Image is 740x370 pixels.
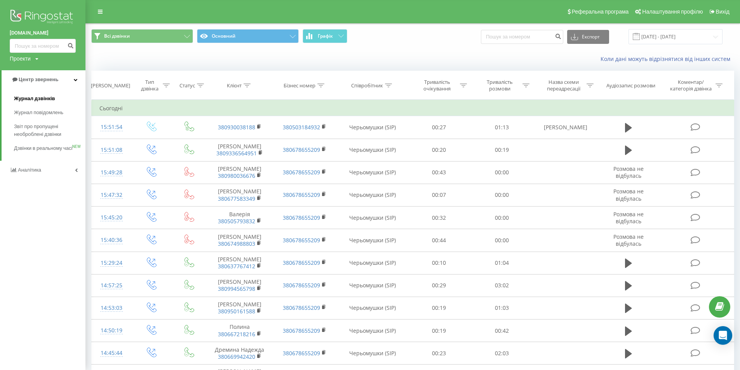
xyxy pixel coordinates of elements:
td: 00:10 [407,252,470,274]
td: 00:19 [407,320,470,342]
a: [DOMAIN_NAME] [10,29,76,37]
span: Графік [318,33,333,39]
span: Налаштування профілю [642,9,703,15]
a: Дзвінки в реальному часіNEW [14,141,85,155]
a: 380669942420 [218,353,255,360]
button: Експорт [567,30,609,44]
td: 00:00 [470,229,533,252]
input: Пошук за номером [10,39,76,53]
a: 380980036676 [218,172,255,179]
td: 00:19 [407,297,470,319]
td: Черьомушки (SIP) [337,252,407,274]
div: Коментар/категорія дзвінка [668,79,714,92]
a: 380994565798 [218,285,255,292]
a: 380505793832 [218,217,255,225]
a: 3809336564951 [216,149,257,157]
div: 15:51:54 [99,120,124,135]
td: [PERSON_NAME] [207,252,272,274]
td: 01:03 [470,297,533,319]
span: Аналiтика [18,167,41,173]
a: 380678655209 [283,281,320,289]
a: Журнал дзвінків [14,92,85,106]
td: [PERSON_NAME] [207,161,272,184]
button: Графік [303,29,347,43]
span: Журнал повідомлень [14,109,63,116]
a: 380637767412 [218,262,255,270]
td: Черьомушки (SIP) [337,297,407,319]
button: Всі дзвінки [91,29,193,43]
td: Черьомушки (SIP) [337,139,407,161]
span: Розмова не відбулась [613,188,644,202]
td: Черьомушки (SIP) [337,184,407,206]
div: Бізнес номер [284,82,315,89]
div: [PERSON_NAME] [91,82,130,89]
div: 14:50:19 [99,323,124,338]
a: 380678655209 [283,304,320,311]
td: [PERSON_NAME] [533,116,598,139]
a: Звіт про пропущені необроблені дзвінки [14,120,85,141]
div: Тривалість розмови [479,79,521,92]
div: 14:53:03 [99,301,124,316]
td: 00:19 [470,139,533,161]
a: 380678655209 [283,349,320,357]
td: [PERSON_NAME] [207,229,272,252]
a: 380677583349 [218,195,255,202]
img: Ringostat logo [10,8,76,27]
a: 380678655209 [283,191,320,198]
td: Дремина Надежда [207,342,272,365]
a: 380678655209 [283,168,320,176]
span: Звіт про пропущені необроблені дзвінки [14,123,82,138]
td: 01:04 [470,252,533,274]
td: 00:29 [407,274,470,297]
td: 03:02 [470,274,533,297]
span: Розмова не відбулась [613,165,644,179]
div: 15:49:28 [99,165,124,180]
td: Черьомушки (SIP) [337,274,407,297]
td: Черьомушки (SIP) [337,207,407,229]
a: 380667218216 [218,330,255,338]
div: Статус [179,82,195,89]
td: 00:44 [407,229,470,252]
div: Проекти [10,55,31,63]
td: Сьогодні [92,101,734,116]
a: 380503184932 [283,123,320,131]
td: 00:32 [407,207,470,229]
td: 00:43 [407,161,470,184]
span: Журнал дзвінків [14,95,55,102]
td: [PERSON_NAME] [207,297,272,319]
a: 380678655209 [283,327,320,334]
span: Розмова не відбулась [613,210,644,225]
div: Тривалість очікування [416,79,458,92]
a: 380678655209 [283,146,320,153]
div: 15:47:32 [99,188,124,203]
span: Всі дзвінки [104,33,130,39]
span: Дзвінки в реальному часі [14,144,72,152]
td: Валерія [207,207,272,229]
td: [PERSON_NAME] [207,139,272,161]
a: 380678655209 [283,214,320,221]
td: Черьомушки (SIP) [337,229,407,252]
a: Журнал повідомлень [14,106,85,120]
td: 02:03 [470,342,533,365]
div: 15:29:24 [99,255,124,271]
a: 380950161588 [218,307,255,315]
span: Вихід [716,9,730,15]
td: 00:27 [407,116,470,139]
a: Центр звернень [2,70,85,89]
a: 380930038188 [218,123,255,131]
input: Пошук за номером [481,30,563,44]
div: Клієнт [227,82,242,89]
td: Черьомушки (SIP) [337,320,407,342]
div: 14:57:25 [99,278,124,293]
div: Open Intercom Messenger [714,326,732,345]
button: Основний [197,29,299,43]
div: Тип дзвінка [139,79,161,92]
a: 380678655209 [283,259,320,266]
div: 15:45:20 [99,210,124,225]
div: Аудіозапис розмови [606,82,655,89]
td: 00:23 [407,342,470,365]
td: 01:13 [470,116,533,139]
td: 00:07 [407,184,470,206]
div: 14:45:44 [99,346,124,361]
span: Реферальна програма [572,9,629,15]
